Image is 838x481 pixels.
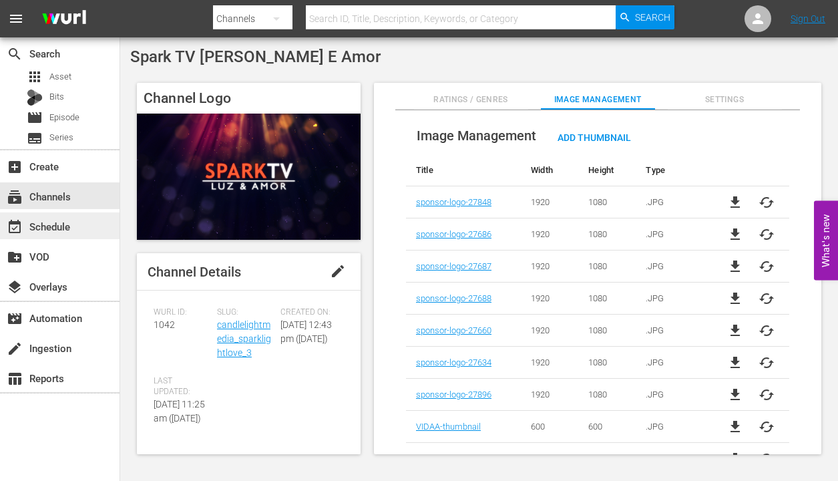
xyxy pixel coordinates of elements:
span: Overlays [7,279,23,295]
span: Asset [27,69,43,85]
th: Title [406,154,521,186]
span: Reports [7,371,23,387]
a: sponsor-logo-27686 [416,229,491,239]
span: Search [7,46,23,62]
span: edit [330,263,346,279]
a: VIDAA-thumbnail [416,422,481,432]
span: Slug: [217,307,274,318]
span: Channel Details [148,264,241,280]
td: 1080 [578,379,636,411]
a: sponsor-logo-27687 [416,261,491,271]
td: 1080 [578,347,636,379]
td: 1080 [578,251,636,283]
button: cached [759,451,775,467]
td: .JPG [636,411,712,443]
th: Type [636,154,712,186]
span: file_download [727,291,743,307]
span: file_download [727,355,743,371]
td: .JPG [636,315,712,347]
span: Episode [49,111,79,124]
img: Spark TV Luz E Amor [137,114,361,239]
a: file_download [727,387,743,403]
h4: Channel Logo [137,83,361,114]
a: file_download [727,419,743,435]
td: .JPG [636,379,712,411]
span: [DATE] 11:25 am ([DATE]) [154,399,205,424]
td: 1920 [521,218,578,251]
a: file_download [727,259,743,275]
a: file_download [727,451,743,467]
button: cached [759,291,775,307]
button: edit [322,255,354,287]
button: cached [759,226,775,243]
td: 1920 [521,251,578,283]
span: Ingestion [7,341,23,357]
a: sponsor-logo-27660 [416,325,491,335]
span: Channels [7,189,23,205]
a: candlelightmedia_sparklightlove_3 [217,319,271,358]
button: cached [759,355,775,371]
td: .JPG [636,218,712,251]
td: 1080 [578,443,636,475]
span: Add Thumbnail [547,132,642,143]
button: cached [759,419,775,435]
span: Settings [668,93,782,107]
button: cached [759,323,775,339]
a: sponsor-logo-27848 [416,197,491,207]
span: [DATE] 12:43 pm ([DATE]) [280,319,332,344]
button: cached [759,194,775,210]
span: Spark TV [PERSON_NAME] E Amor [130,47,381,66]
span: Bits [49,90,64,104]
div: Bits [27,90,43,106]
span: Series [49,131,73,144]
img: ans4CAIJ8jUAAAAAAAAAAAAAAAAAAAAAAAAgQb4GAAAAAAAAAAAAAAAAAAAAAAAAJMjXAAAAAAAAAAAAAAAAAAAAAAAAgAT5G... [32,3,96,35]
td: 600 [521,411,578,443]
span: Asset [49,70,71,84]
td: 1920 [521,347,578,379]
td: .JPG [636,347,712,379]
a: file_download [727,226,743,243]
span: Last Updated: [154,376,210,397]
span: Image Management [417,128,536,144]
span: Created On: [280,307,337,318]
span: Create [7,159,23,175]
span: VOD [7,249,23,265]
td: 1920 [521,315,578,347]
span: Search [635,5,670,29]
td: 1920 [521,283,578,315]
td: 1080 [578,186,636,218]
td: 600 [578,411,636,443]
button: cached [759,259,775,275]
span: 1042 [154,319,175,330]
span: Series [27,130,43,146]
a: file_download [727,323,743,339]
a: sponsor-logo-27688 [416,293,491,303]
a: Sign Out [791,13,825,24]
td: 1080 [578,315,636,347]
span: menu [8,11,24,27]
a: sponsor-logo-27634 [416,357,491,367]
a: file_download [727,194,743,210]
td: 1920 [521,379,578,411]
th: Height [578,154,636,186]
span: Image Management [541,93,655,107]
span: Episode [27,110,43,126]
button: cached [759,387,775,403]
span: Ratings / Genres [414,93,528,107]
td: 1920 [521,443,578,475]
a: sponsor-logo-27883 [416,454,491,464]
span: Wurl ID: [154,307,210,318]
